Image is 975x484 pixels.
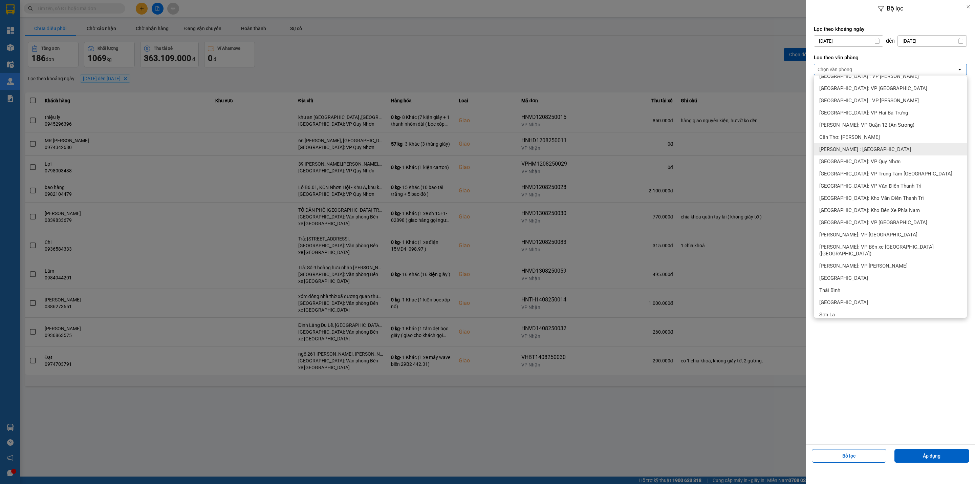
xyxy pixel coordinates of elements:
[819,311,835,318] span: Sơn La
[819,183,922,189] span: [GEOGRAPHIC_DATA]: VP Văn Điển Thanh Trì
[819,207,920,214] span: [GEOGRAPHIC_DATA]: Kho Bến Xe Phía Nam
[819,231,917,238] span: [PERSON_NAME]: VP [GEOGRAPHIC_DATA]
[814,76,967,318] ul: Menu
[819,195,924,202] span: [GEOGRAPHIC_DATA]: Kho Văn Điển Thanh Trì
[887,5,903,12] span: Bộ lọc
[819,73,919,80] span: [GEOGRAPHIC_DATA] : VP [PERSON_NAME]
[818,66,852,73] div: Chọn văn phòng
[814,26,967,33] label: Lọc theo khoảng ngày
[819,146,911,153] span: [PERSON_NAME] : [GEOGRAPHIC_DATA]
[819,109,908,116] span: [GEOGRAPHIC_DATA]: VP Hai Bà Trưng
[819,219,927,226] span: [GEOGRAPHIC_DATA]: VP [GEOGRAPHIC_DATA]
[819,85,927,92] span: [GEOGRAPHIC_DATA]: VP [GEOGRAPHIC_DATA]
[814,36,883,46] input: Select a date.
[957,67,962,72] svg: open
[819,158,901,165] span: [GEOGRAPHIC_DATA]: VP Quy Nhơn
[819,97,919,104] span: [GEOGRAPHIC_DATA] : VP [PERSON_NAME]
[814,54,967,61] label: Lọc theo văn phòng
[812,449,887,463] button: Bỏ lọc
[819,122,914,128] span: [PERSON_NAME]: VP Quận 12 (An Sương)
[883,38,897,44] div: đến
[819,244,964,257] span: [PERSON_NAME]: VP Bến xe [GEOGRAPHIC_DATA] ([GEOGRAPHIC_DATA])
[819,287,840,294] span: Thái Bình
[819,299,868,306] span: [GEOGRAPHIC_DATA]
[894,449,969,463] button: Áp dụng
[819,275,868,281] span: [GEOGRAPHIC_DATA]
[819,170,952,177] span: [GEOGRAPHIC_DATA]: VP Trung Tâm [GEOGRAPHIC_DATA]
[898,36,967,46] input: Select a date.
[819,262,908,269] span: [PERSON_NAME]: VP [PERSON_NAME]
[819,134,880,141] span: Cần Thơ: [PERSON_NAME]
